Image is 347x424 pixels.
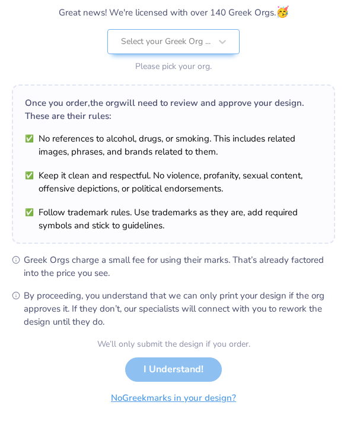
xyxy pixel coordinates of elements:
button: NoGreekmarks in your design? [101,386,246,410]
li: Follow trademark rules. Use trademarks as they are, add required symbols and stick to guidelines. [25,206,322,232]
li: Keep it clean and respectful. No violence, profanity, sexual content, offensive depictions, or po... [25,169,322,195]
div: Great news! We're licensed with over 140 Greek Orgs. [59,4,289,20]
span: 🥳 [276,5,289,19]
div: We’ll only submit the design if you order. [97,338,250,350]
div: Please pick your org. [107,60,240,73]
div: Once you order, the org will need to review and approve your design. These are their rules: [25,96,322,123]
span: Greek Orgs charge a small fee for using their marks. That’s already factored into the price you see. [24,253,335,279]
span: By proceeding, you understand that we can only print your design if the org approves it. If they ... [24,289,335,328]
li: No references to alcohol, drugs, or smoking. This includes related images, phrases, and brands re... [25,132,322,158]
